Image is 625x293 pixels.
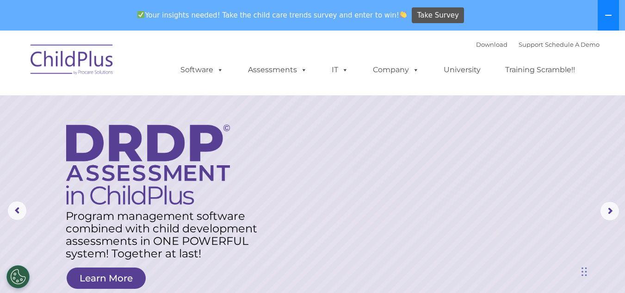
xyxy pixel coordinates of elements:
span: Last name [129,61,157,68]
img: ✅ [137,11,144,18]
a: Training Scramble!! [496,61,584,79]
a: Company [364,61,428,79]
a: Download [476,41,507,48]
span: Your insights needed! Take the child care trends survey and enter to win! [134,6,411,24]
button: Cookies Settings [6,265,30,288]
span: Phone number [129,99,168,106]
div: Drag [582,258,587,286]
span: Take Survey [417,7,459,24]
a: Schedule A Demo [545,41,600,48]
a: Learn More [67,268,146,289]
a: Take Survey [412,7,464,24]
img: ChildPlus by Procare Solutions [26,38,118,84]
a: Software [171,61,233,79]
img: 👏 [400,11,407,18]
a: University [434,61,490,79]
font: | [476,41,600,48]
iframe: Chat Widget [579,249,625,293]
img: DRDP Assessment in ChildPlus [66,125,230,205]
a: Assessments [239,61,316,79]
rs-layer: Program management software combined with child development assessments in ONE POWERFUL system! T... [66,210,266,260]
a: IT [322,61,358,79]
a: Support [519,41,543,48]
